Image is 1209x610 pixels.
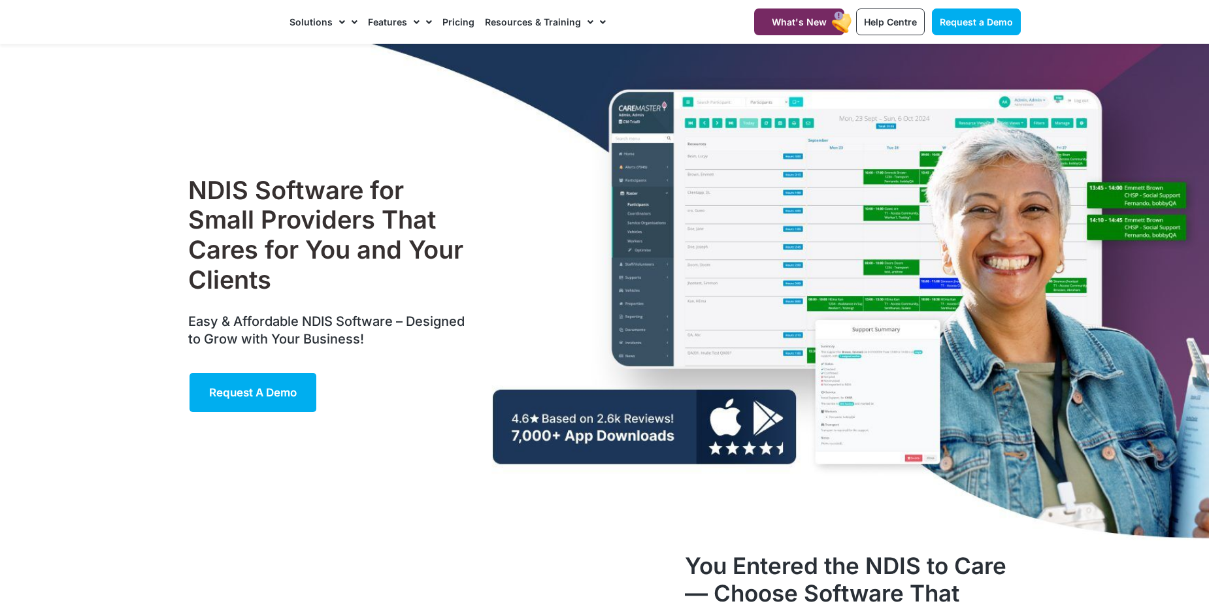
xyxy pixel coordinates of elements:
h1: NDIS Software for Small Providers That Cares for You and Your Clients [188,176,471,295]
a: Help Centre [856,8,925,35]
a: Request a Demo [932,8,1021,35]
a: Request a Demo [188,372,318,413]
span: Request a Demo [940,16,1013,27]
span: Request a Demo [209,386,297,399]
span: Easy & Affordable NDIS Software – Designed to Grow with Your Business! [188,313,465,347]
a: What's New [754,8,844,35]
img: CareMaster Logo [188,12,276,32]
span: Help Centre [864,16,917,27]
span: What's New [772,16,827,27]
